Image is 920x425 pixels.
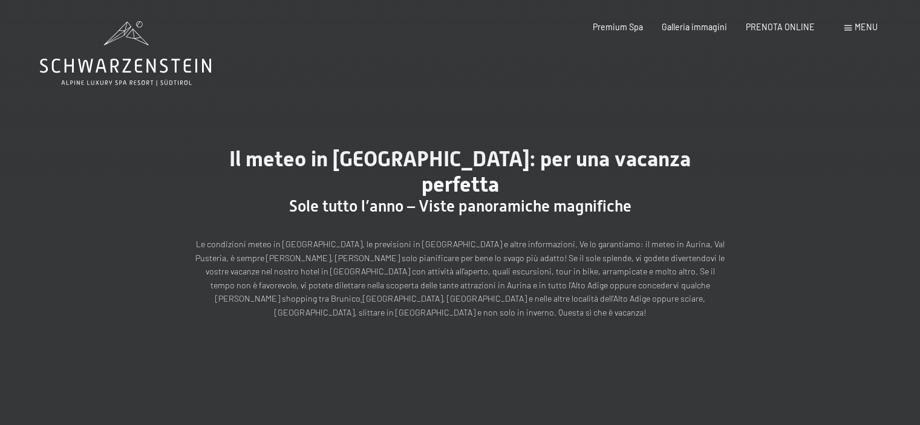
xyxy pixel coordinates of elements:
[593,22,643,32] a: Premium Spa
[229,146,691,196] span: Il meteo in [GEOGRAPHIC_DATA]: per una vacanza perfetta
[289,197,631,215] span: Sole tutto l’anno – Viste panoramiche magnifiche
[746,22,815,32] a: PRENOTA ONLINE
[194,238,726,319] p: Le condizioni meteo in [GEOGRAPHIC_DATA], le previsioni in [GEOGRAPHIC_DATA] e altre informazioni...
[855,22,878,32] span: Menu
[662,22,727,32] a: Galleria immagini
[360,293,363,303] a: ,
